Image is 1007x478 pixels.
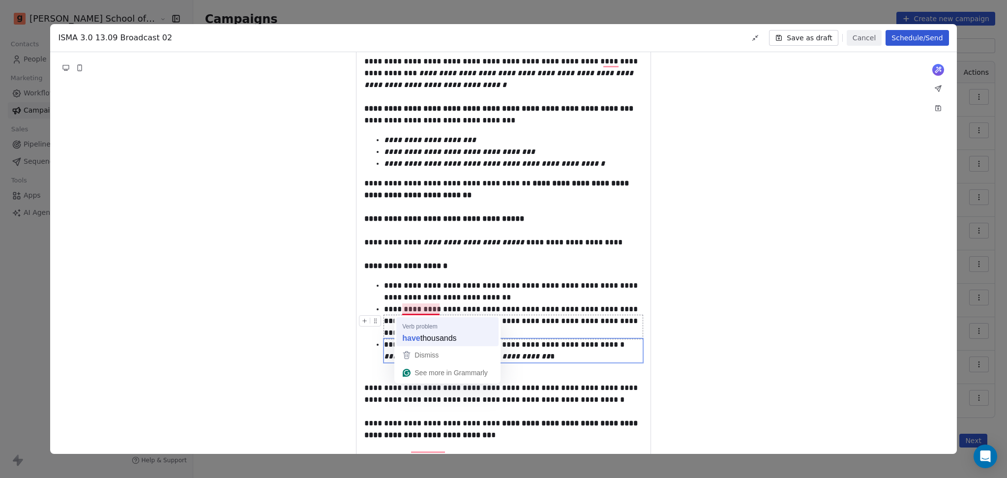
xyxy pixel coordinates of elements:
button: Cancel [847,30,882,46]
button: Schedule/Send [886,30,948,46]
span: ISMA 3.0 13.09 Broadcast 02 [58,32,172,44]
div: Open Intercom Messenger [974,445,997,468]
button: Save as draft [769,30,838,46]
